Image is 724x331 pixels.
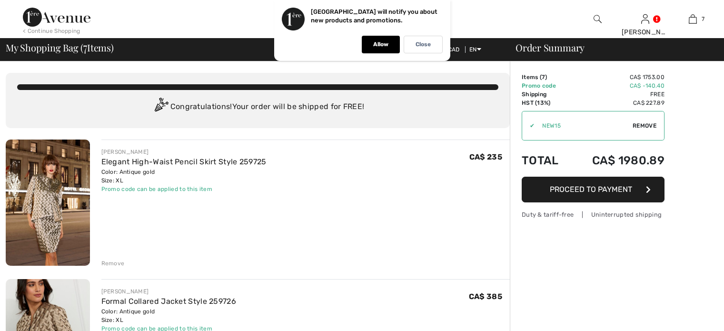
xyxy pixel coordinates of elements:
span: EN [469,46,481,53]
div: [PERSON_NAME] [622,27,668,37]
td: CA$ 1753.00 [570,73,664,81]
img: search the website [594,13,602,25]
div: < Continue Shopping [23,27,80,35]
img: 1ère Avenue [23,8,90,27]
span: Proceed to Payment [550,185,632,194]
span: My Shopping Bag ( Items) [6,43,114,52]
div: Color: Antique gold Size: XL [101,307,237,324]
p: Allow [373,41,388,48]
a: Elegant High-Waist Pencil Skirt Style 259725 [101,157,267,166]
div: Remove [101,259,125,268]
input: Promo code [535,111,633,140]
a: Formal Collared Jacket Style 259726 [101,297,237,306]
span: 7 [702,15,704,23]
div: Promo code can be applied to this item [101,185,267,193]
td: HST (13%) [522,99,570,107]
img: My Bag [689,13,697,25]
div: Duty & tariff-free | Uninterrupted shipping [522,210,664,219]
p: Close [416,41,431,48]
div: Order Summary [504,43,718,52]
td: CA$ -140.40 [570,81,664,90]
div: [PERSON_NAME] [101,148,267,156]
span: 7 [83,40,87,53]
a: Sign In [641,14,649,23]
td: Free [570,90,664,99]
img: Elegant High-Waist Pencil Skirt Style 259725 [6,140,90,266]
span: 7 [542,74,545,80]
td: Total [522,144,570,177]
button: Proceed to Payment [522,177,664,202]
span: CA$ 385 [469,292,502,301]
td: Promo code [522,81,570,90]
img: My Info [641,13,649,25]
span: Remove [633,121,656,130]
p: [GEOGRAPHIC_DATA] will notify you about new products and promotions. [311,8,437,24]
td: CA$ 227.89 [570,99,664,107]
td: Shipping [522,90,570,99]
img: Congratulation2.svg [151,98,170,117]
div: Color: Antique gold Size: XL [101,168,267,185]
a: 7 [669,13,716,25]
div: [PERSON_NAME] [101,287,237,296]
span: CA$ 235 [469,152,502,161]
td: CA$ 1980.89 [570,144,664,177]
td: Items ( ) [522,73,570,81]
div: ✔ [522,121,535,130]
div: Congratulations! Your order will be shipped for FREE! [17,98,498,117]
